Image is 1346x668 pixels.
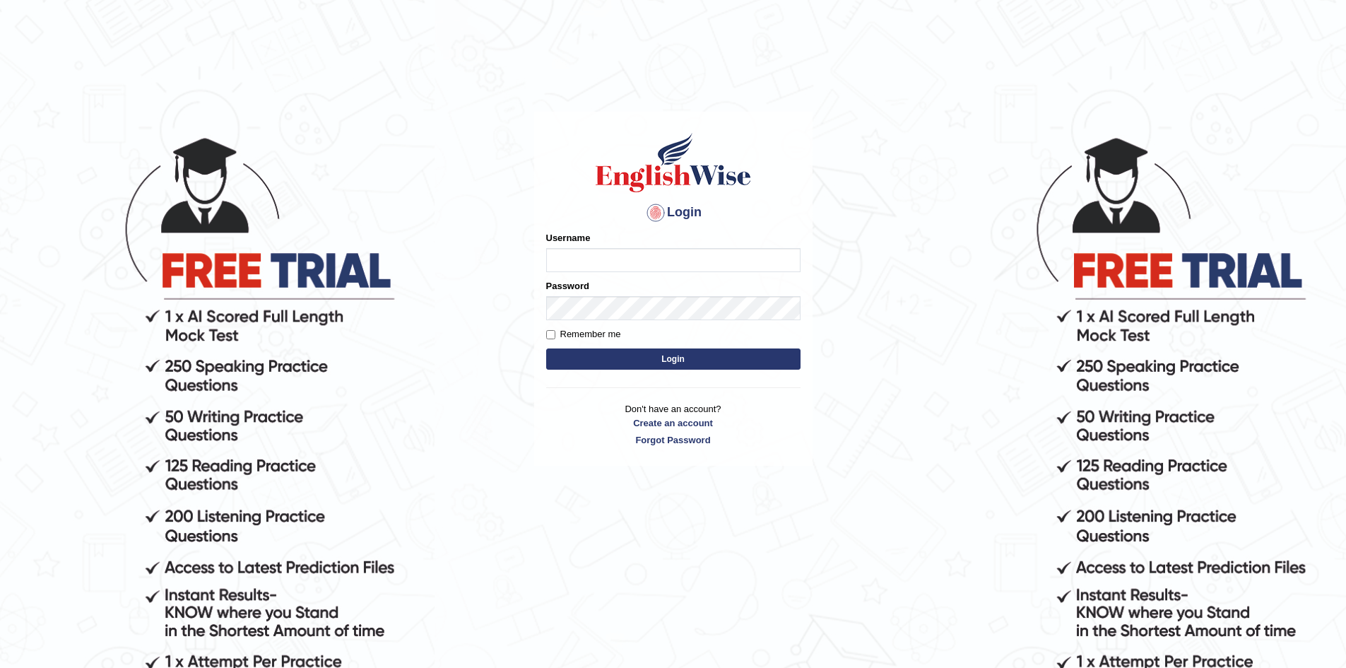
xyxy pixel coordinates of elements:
a: Forgot Password [546,433,801,447]
label: Remember me [546,327,621,341]
p: Don't have an account? [546,402,801,446]
a: Create an account [546,416,801,430]
button: Login [546,348,801,370]
img: Logo of English Wise sign in for intelligent practice with AI [593,131,754,194]
label: Password [546,279,589,293]
h4: Login [546,201,801,224]
label: Username [546,231,591,245]
input: Remember me [546,330,555,339]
